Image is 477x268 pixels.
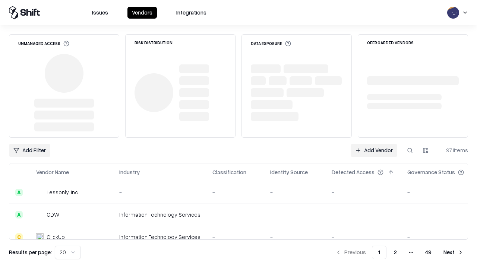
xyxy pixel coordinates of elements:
[367,41,414,45] div: Offboarded Vendors
[36,168,69,176] div: Vendor Name
[407,211,476,218] div: -
[388,246,403,259] button: 2
[36,189,44,196] img: Lessonly, Inc.
[351,144,397,157] a: Add Vendor
[135,41,173,45] div: Risk Distribution
[270,168,308,176] div: Identity Source
[47,211,59,218] div: CDW
[47,233,65,241] div: ClickUp
[407,168,455,176] div: Governance Status
[332,188,395,196] div: -
[15,189,23,196] div: A
[251,41,291,47] div: Data Exposure
[9,248,52,256] p: Results per page:
[127,7,157,19] button: Vendors
[419,246,437,259] button: 49
[9,144,50,157] button: Add Filter
[407,233,476,241] div: -
[18,41,69,47] div: Unmanaged Access
[47,188,79,196] div: Lessonly, Inc.
[332,168,375,176] div: Detected Access
[212,188,258,196] div: -
[439,246,468,259] button: Next
[332,211,395,218] div: -
[331,246,468,259] nav: pagination
[119,211,200,218] div: Information Technology Services
[212,211,258,218] div: -
[15,233,23,241] div: C
[212,233,258,241] div: -
[172,7,211,19] button: Integrations
[119,233,200,241] div: Information Technology Services
[270,211,320,218] div: -
[332,233,395,241] div: -
[119,168,140,176] div: Industry
[88,7,113,19] button: Issues
[438,146,468,154] div: 971 items
[119,188,200,196] div: -
[270,188,320,196] div: -
[36,233,44,241] img: ClickUp
[407,188,476,196] div: -
[270,233,320,241] div: -
[36,211,44,218] img: CDW
[15,211,23,218] div: A
[372,246,386,259] button: 1
[212,168,246,176] div: Classification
